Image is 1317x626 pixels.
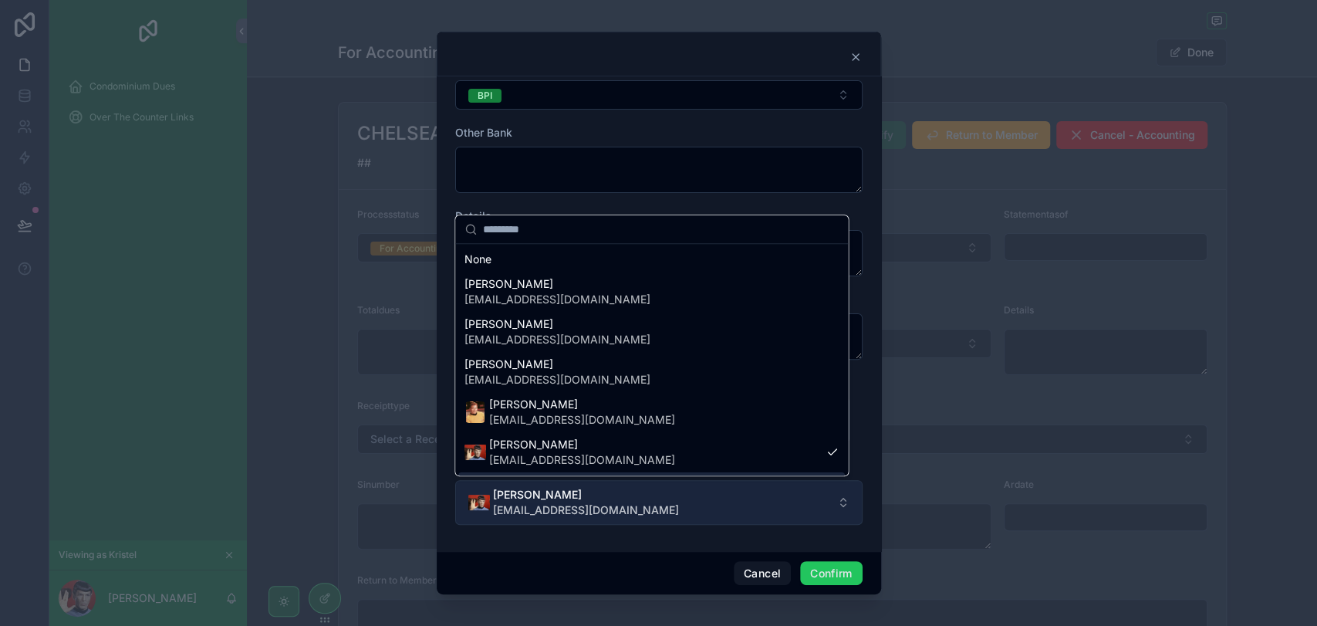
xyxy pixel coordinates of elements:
[464,292,650,307] span: [EMAIL_ADDRESS][DOMAIN_NAME]
[455,244,848,475] div: Suggestions
[489,437,675,452] span: [PERSON_NAME]
[455,209,491,222] span: Details
[493,502,679,518] span: [EMAIL_ADDRESS][DOMAIN_NAME]
[458,247,845,272] div: None
[493,487,679,502] span: [PERSON_NAME]
[464,316,650,332] span: [PERSON_NAME]
[478,89,492,103] div: BPI
[455,126,512,139] span: Other Bank
[489,397,675,412] span: [PERSON_NAME]
[464,276,650,292] span: [PERSON_NAME]
[455,80,863,110] button: Select Button
[489,452,675,468] span: [EMAIL_ADDRESS][DOMAIN_NAME]
[464,332,650,347] span: [EMAIL_ADDRESS][DOMAIN_NAME]
[489,412,675,428] span: [EMAIL_ADDRESS][DOMAIN_NAME]
[734,561,791,586] button: Cancel
[464,357,650,372] span: [PERSON_NAME]
[464,372,650,387] span: [EMAIL_ADDRESS][DOMAIN_NAME]
[455,480,863,525] button: Select Button
[800,561,862,586] button: Confirm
